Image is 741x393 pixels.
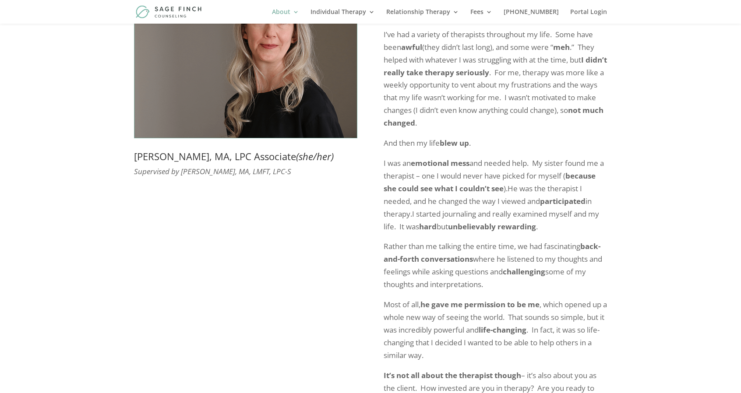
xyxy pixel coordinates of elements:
[503,267,545,277] strong: challenging
[411,158,469,168] strong: emotional mess
[384,28,607,137] p: I’ve had a variety of therapists throughout my life. Some have been (they didn’t last long), and ...
[272,9,299,24] a: About
[448,221,536,232] strong: unbelievably rewarding
[134,151,357,165] h3: [PERSON_NAME], MA, LPC Associate
[384,55,607,77] strong: I didn’t really take therapy seriously
[311,9,375,24] a: Individual Therapy
[479,325,526,335] strong: life-changing
[384,157,607,240] p: I was an and needed help. My sister found me a therapist – one I would never have picked for myse...
[420,299,540,309] strong: he gave me permission to be me
[386,9,459,24] a: Relationship Therapy
[419,221,437,232] strong: hard
[296,150,334,163] em: (she/her)
[440,138,469,148] strong: blew up
[504,9,559,24] a: [PHONE_NUMBER]
[553,42,570,52] strong: meh
[384,183,592,219] span: He was the therapist I needed, and he changed the way I viewed and in therapy.
[401,42,422,52] strong: awful
[540,196,586,206] strong: participated
[384,240,607,298] p: Rather than me talking the entire time, we had fascinating where he listened to my thoughts and f...
[570,9,607,24] a: Portal Login
[470,9,492,24] a: Fees
[384,370,521,380] strong: It’s not all about the therapist though
[136,5,203,18] img: Sage Finch Counseling | LGBTQ+ Therapy in Plano
[384,171,596,193] strong: because she could see what I couldn’t see
[384,137,607,157] p: And then my life .
[134,166,291,176] em: Supervised by [PERSON_NAME], MA, LMFT, LPC-S
[384,298,607,369] p: Most of all, , which opened up a whole new way of seeing the world. That sounds so simple, but it...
